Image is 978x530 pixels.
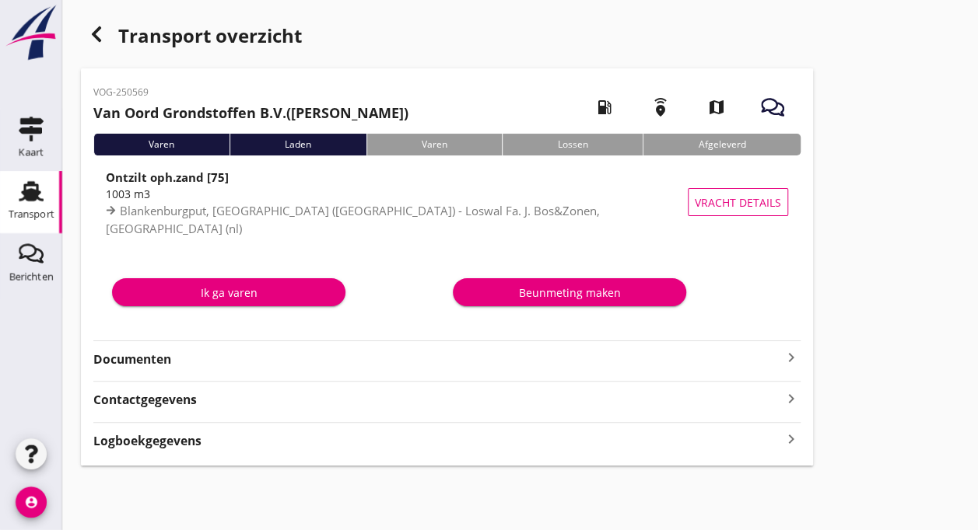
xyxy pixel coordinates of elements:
[93,432,202,450] strong: Logboekgegevens
[93,103,286,122] strong: Van Oord Grondstoffen B.V.
[106,203,600,236] span: Blankenburgput, [GEOGRAPHIC_DATA] ([GEOGRAPHIC_DATA]) - Loswal Fa. J. Bos&Zonen, [GEOGRAPHIC_DATA...
[583,85,626,129] i: local_gas_station
[366,134,503,155] div: Varen
[9,271,54,281] div: Berichten
[106,169,229,185] strong: Ontzilt oph.zand [75]
[16,486,47,518] i: account_circle
[782,348,801,367] i: keyboard_arrow_right
[112,278,345,306] button: Ik ga varen
[9,209,54,219] div: Transport
[782,429,801,450] i: keyboard_arrow_right
[3,4,59,61] img: logo-small.a267ee39.svg
[124,284,333,301] div: Ik ga varen
[465,284,674,301] div: Beunmeting maken
[81,19,813,56] div: Transport overzicht
[230,134,366,155] div: Laden
[93,85,408,99] p: VOG-250569
[106,186,695,202] div: 1003 m3
[93,134,230,155] div: Varen
[93,103,408,124] h2: ([PERSON_NAME])
[688,188,788,216] button: Vracht details
[19,147,44,157] div: Kaart
[93,391,197,409] strong: Contactgegevens
[93,168,801,236] a: Ontzilt oph.zand [75]1003 m3Blankenburgput, [GEOGRAPHIC_DATA] ([GEOGRAPHIC_DATA]) - Loswal Fa. J....
[502,134,643,155] div: Lossen
[453,278,686,306] button: Beunmeting maken
[695,85,738,129] i: map
[782,388,801,409] i: keyboard_arrow_right
[639,85,682,129] i: emergency_share
[643,134,801,155] div: Afgeleverd
[93,350,782,368] strong: Documenten
[695,194,781,211] span: Vracht details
